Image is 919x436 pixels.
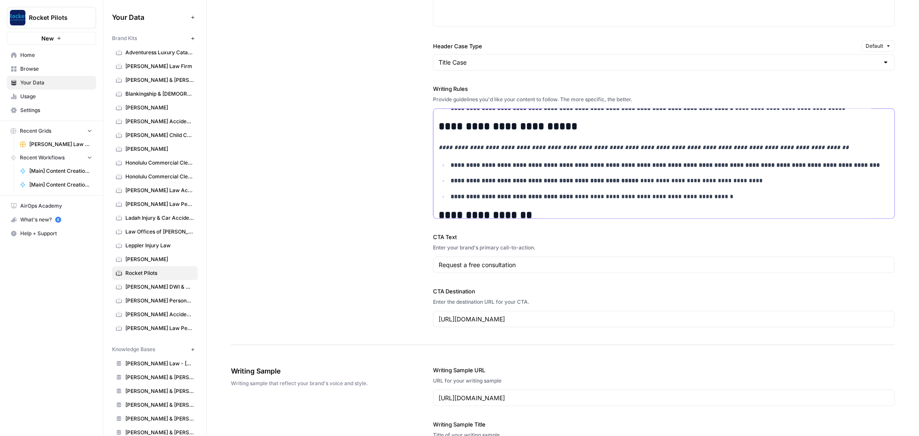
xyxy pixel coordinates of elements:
span: Browse [20,65,92,73]
button: Default [862,40,895,52]
span: AirOps Academy [20,202,92,210]
a: Law Offices of [PERSON_NAME] [112,225,198,239]
label: Header Case Type [433,42,858,50]
button: Recent Grids [7,125,96,137]
a: [PERSON_NAME] [112,252,198,266]
div: URL for your writing sample [433,377,895,385]
span: Ladah Injury & Car Accident Lawyers [GEOGRAPHIC_DATA] [125,214,194,222]
span: [Main] Content Creation Brief [29,167,92,175]
span: Law Offices of [PERSON_NAME] [125,228,194,236]
a: Your Data [7,76,96,90]
a: [PERSON_NAME] [112,142,198,156]
span: Recent Workflows [20,154,65,162]
a: [PERSON_NAME] & [PERSON_NAME] - [US_STATE] [112,412,198,426]
span: [PERSON_NAME] & [PERSON_NAME] [US_STATE] Car Accident Lawyers [125,76,194,84]
span: Your Data [20,79,92,87]
span: Leppler Injury Law [125,242,194,249]
span: New [41,34,54,43]
span: Blankingship & [DEMOGRAPHIC_DATA] [125,90,194,98]
span: [PERSON_NAME] Law Accident Attorneys [125,187,194,194]
div: What's new? [7,213,96,226]
span: [PERSON_NAME] Law Personal Injury & Car Accident Lawyers [125,324,194,332]
a: Blankingship & [DEMOGRAPHIC_DATA] [112,87,198,101]
a: Settings [7,103,96,117]
span: Writing sample that reflect your brand's voice and style. [231,380,385,387]
a: [PERSON_NAME] Law Accident Attorneys [112,184,198,197]
span: [PERSON_NAME] Accident Attorneys [125,311,194,318]
a: [PERSON_NAME] & [PERSON_NAME] - JC [112,398,198,412]
label: Writing Sample URL [433,366,895,374]
a: [Main] Content Creation Brief [16,164,96,178]
a: [PERSON_NAME] Law Personal Injury & Car Accident Lawyer [112,197,198,211]
div: Enter the destination URL for your CTA. [433,298,895,306]
span: Adventuress Luxury Catamaran [125,49,194,56]
a: [PERSON_NAME] Child Custody & Divorce Attorneys [112,128,198,142]
a: AirOps Academy [7,199,96,213]
button: Help + Support [7,227,96,240]
a: Honolulu Commercial Cleaning [112,156,198,170]
a: Adventuress Luxury Catamaran [112,46,198,59]
span: [PERSON_NAME] DWI & Criminal Defense Lawyers [125,283,194,291]
input: Gear up and get in the game with Sunday Soccer! [439,261,889,269]
text: 5 [57,218,59,222]
a: Usage [7,90,96,103]
button: What's new? 5 [7,213,96,227]
span: Help + Support [20,230,92,237]
span: Your Data [112,12,187,22]
span: Recent Grids [20,127,51,135]
a: [PERSON_NAME] Law Personal Injury & Car Accident Lawyers [112,321,198,335]
span: [PERSON_NAME] & [PERSON_NAME] - JC [125,401,194,409]
a: [PERSON_NAME] Accident Attorneys [112,115,198,128]
img: Rocket Pilots Logo [10,10,25,25]
a: Rocket Pilots [112,266,198,280]
a: [PERSON_NAME] & [PERSON_NAME] [US_STATE] Car Accident Lawyers [112,73,198,87]
span: Rocket Pilots [125,269,194,277]
span: Writing Sample [231,366,385,376]
span: [Main] Content Creation Article [29,181,92,189]
a: 5 [55,217,61,223]
label: CTA Text [433,233,895,241]
span: [PERSON_NAME] & [PERSON_NAME] - Independence [125,387,194,395]
span: [PERSON_NAME] Law Personal Injury & Car Accident Lawyer [125,200,194,208]
a: [PERSON_NAME] [112,101,198,115]
span: [PERSON_NAME] Personal Injury & Car Accident Lawyer [125,297,194,305]
label: Writing Sample Title [433,420,895,429]
div: Enter your brand's primary call-to-action. [433,244,895,252]
input: Title Case [439,58,879,67]
a: Honolulu Commercial Cleaning [112,170,198,184]
span: [PERSON_NAME] [125,255,194,263]
input: www.sundaysoccer.com/game-day [439,394,889,402]
a: Ladah Injury & Car Accident Lawyers [GEOGRAPHIC_DATA] [112,211,198,225]
span: Knowledge Bases [112,346,155,353]
a: Home [7,48,96,62]
span: Honolulu Commercial Cleaning [125,173,194,181]
span: [PERSON_NAME] Law - [GEOGRAPHIC_DATA] [125,360,194,367]
span: [PERSON_NAME] Accident Attorneys [125,118,194,125]
span: [PERSON_NAME] Law Firm [125,62,194,70]
label: Writing Rules [433,84,895,93]
a: [PERSON_NAME] Law Firm [16,137,96,151]
a: Leppler Injury Law [112,239,198,252]
a: [PERSON_NAME] Accident Attorneys [112,308,198,321]
span: Home [20,51,92,59]
span: [PERSON_NAME] & [PERSON_NAME] - Florissant [125,374,194,381]
button: Workspace: Rocket Pilots [7,7,96,28]
input: www.sundaysoccer.com/gearup [439,315,889,324]
span: Honolulu Commercial Cleaning [125,159,194,167]
span: [PERSON_NAME] Child Custody & Divorce Attorneys [125,131,194,139]
a: [PERSON_NAME] & [PERSON_NAME] - Florissant [112,371,198,384]
span: [PERSON_NAME] [125,145,194,153]
button: Recent Workflows [7,151,96,164]
a: [PERSON_NAME] Personal Injury & Car Accident Lawyer [112,294,198,308]
span: [PERSON_NAME] Law Firm [29,140,92,148]
span: Default [866,42,883,50]
div: Provide guidelines you'd like your content to follow. The more specific, the better. [433,96,895,103]
a: Browse [7,62,96,76]
button: New [7,32,96,45]
span: Rocket Pilots [29,13,81,22]
a: [PERSON_NAME] & [PERSON_NAME] - Independence [112,384,198,398]
a: [PERSON_NAME] DWI & Criminal Defense Lawyers [112,280,198,294]
span: Settings [20,106,92,114]
a: [PERSON_NAME] Law Firm [112,59,198,73]
span: Usage [20,93,92,100]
